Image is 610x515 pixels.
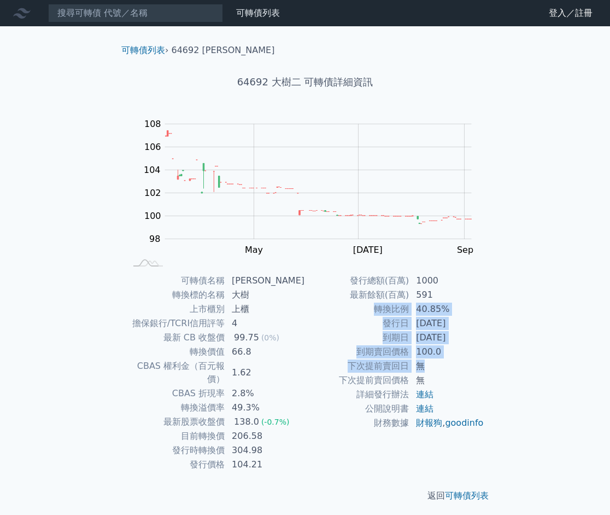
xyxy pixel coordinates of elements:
td: 206.58 [225,429,305,443]
td: 到期日 [305,331,409,345]
tspan: May [245,245,263,255]
td: 下次提前賣回日 [305,359,409,373]
td: 上市櫃別 [126,302,225,316]
div: 99.75 [232,331,261,344]
td: 591 [409,288,484,302]
td: 無 [409,373,484,387]
td: [DATE] [409,331,484,345]
td: 1.62 [225,359,305,386]
a: 連結 [416,403,433,414]
input: 搜尋可轉債 代號／名稱 [48,4,223,22]
td: 最新股票收盤價 [126,415,225,429]
td: 到期賣回價格 [305,345,409,359]
tspan: 106 [144,142,161,152]
a: 連結 [416,389,433,400]
div: 138.0 [232,415,261,429]
a: 可轉債列表 [236,8,280,18]
a: goodinfo [445,418,483,428]
td: CBAS 權利金（百元報價） [126,359,225,386]
span: (0%) [261,333,279,342]
tspan: Sep [457,245,473,255]
h1: 64692 大樹二 可轉債詳細資訊 [113,74,497,90]
li: 64692 [PERSON_NAME] [172,44,275,57]
td: 發行時轉換價 [126,443,225,458]
tspan: 108 [144,119,161,129]
td: 無 [409,359,484,373]
td: 轉換比例 [305,302,409,316]
iframe: Chat Widget [555,462,610,515]
td: 轉換標的名稱 [126,288,225,302]
td: 大樹 [225,288,305,302]
td: 轉換溢價率 [126,401,225,415]
td: 最新 CB 收盤價 [126,331,225,345]
a: 可轉債列表 [121,45,165,55]
a: 登入／註冊 [540,4,601,22]
g: Chart [138,119,488,255]
td: 發行總額(百萬) [305,274,409,288]
tspan: 104 [144,165,161,175]
td: 可轉債名稱 [126,274,225,288]
td: 上櫃 [225,302,305,316]
td: 下次提前賣回價格 [305,373,409,387]
td: 100.0 [409,345,484,359]
tspan: 98 [149,234,160,244]
td: 4 [225,316,305,331]
tspan: 100 [144,211,161,221]
td: 1000 [409,274,484,288]
td: 發行價格 [126,458,225,472]
tspan: [DATE] [353,245,383,255]
td: 40.85% [409,302,484,316]
tspan: 102 [144,188,161,198]
span: (-0.7%) [261,418,290,426]
a: 財報狗 [416,418,442,428]
td: 發行日 [305,316,409,331]
td: 304.98 [225,443,305,458]
td: 擔保銀行/TCRI信用評等 [126,316,225,331]
td: 公開說明書 [305,402,409,416]
td: 轉換價值 [126,345,225,359]
td: [PERSON_NAME] [225,274,305,288]
div: 聊天小工具 [555,462,610,515]
td: , [409,416,484,430]
td: 66.8 [225,345,305,359]
td: 最新餘額(百萬) [305,288,409,302]
td: 49.3% [225,401,305,415]
a: 可轉債列表 [445,490,489,501]
td: [DATE] [409,316,484,331]
td: 目前轉換價 [126,429,225,443]
td: 2.8% [225,386,305,401]
td: 財務數據 [305,416,409,430]
td: 詳細發行辦法 [305,387,409,402]
td: 104.21 [225,458,305,472]
li: › [121,44,168,57]
p: 返回 [113,489,497,502]
td: CBAS 折現率 [126,386,225,401]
